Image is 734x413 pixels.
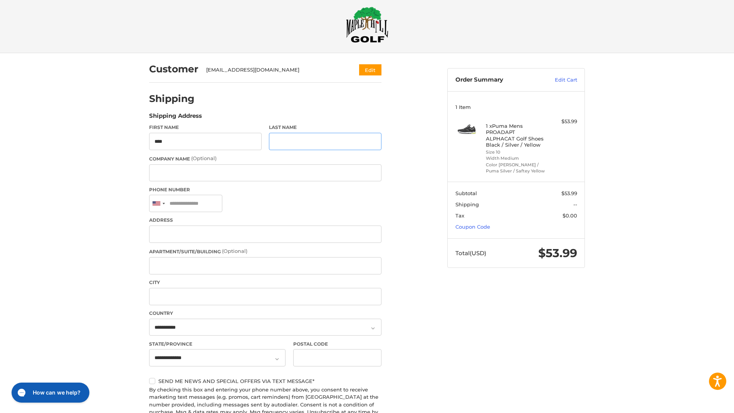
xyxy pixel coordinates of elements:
h2: Shipping [149,93,195,105]
label: First Name [149,124,262,131]
label: Country [149,310,381,317]
span: -- [573,201,577,207]
label: Apartment/Suite/Building [149,247,381,255]
label: Address [149,217,381,224]
span: Shipping [455,201,479,207]
button: Edit [359,64,381,75]
label: Last Name [269,124,381,131]
label: Company Name [149,155,381,162]
img: Maple Hill Golf [346,7,388,43]
label: State/Province [149,341,286,348]
label: City [149,279,381,286]
legend: Shipping Address [149,112,202,124]
li: Width Medium [486,155,545,162]
div: [EMAIL_ADDRESS][DOMAIN_NAME] [206,66,344,74]
li: Color [PERSON_NAME] / Puma Silver / Saftey Yellow [486,162,545,174]
h3: Order Summary [455,76,538,84]
div: United States: +1 [149,195,167,212]
label: Phone Number [149,186,381,193]
span: $53.99 [538,246,577,260]
label: Postal Code [293,341,382,348]
span: Subtotal [455,190,477,196]
div: $53.99 [547,118,577,125]
small: (Optional) [191,155,217,161]
span: $0.00 [563,212,577,219]
iframe: Google Customer Reviews [670,392,734,413]
span: Total (USD) [455,249,486,257]
h2: Customer [149,63,198,75]
h4: 1 x Puma Mens PROADAPT ALPHACAT Golf Shoes Black / Silver / Yellow [486,123,545,148]
a: Edit Cart [538,76,577,84]
label: Send me news and special offers via text message* [149,378,381,384]
span: Tax [455,212,464,219]
h3: 1 Item [455,104,577,110]
span: $53.99 [561,190,577,196]
li: Size 10 [486,149,545,156]
small: (Optional) [222,248,247,254]
iframe: Gorgias live chat messenger [8,380,92,405]
a: Coupon Code [455,224,490,230]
